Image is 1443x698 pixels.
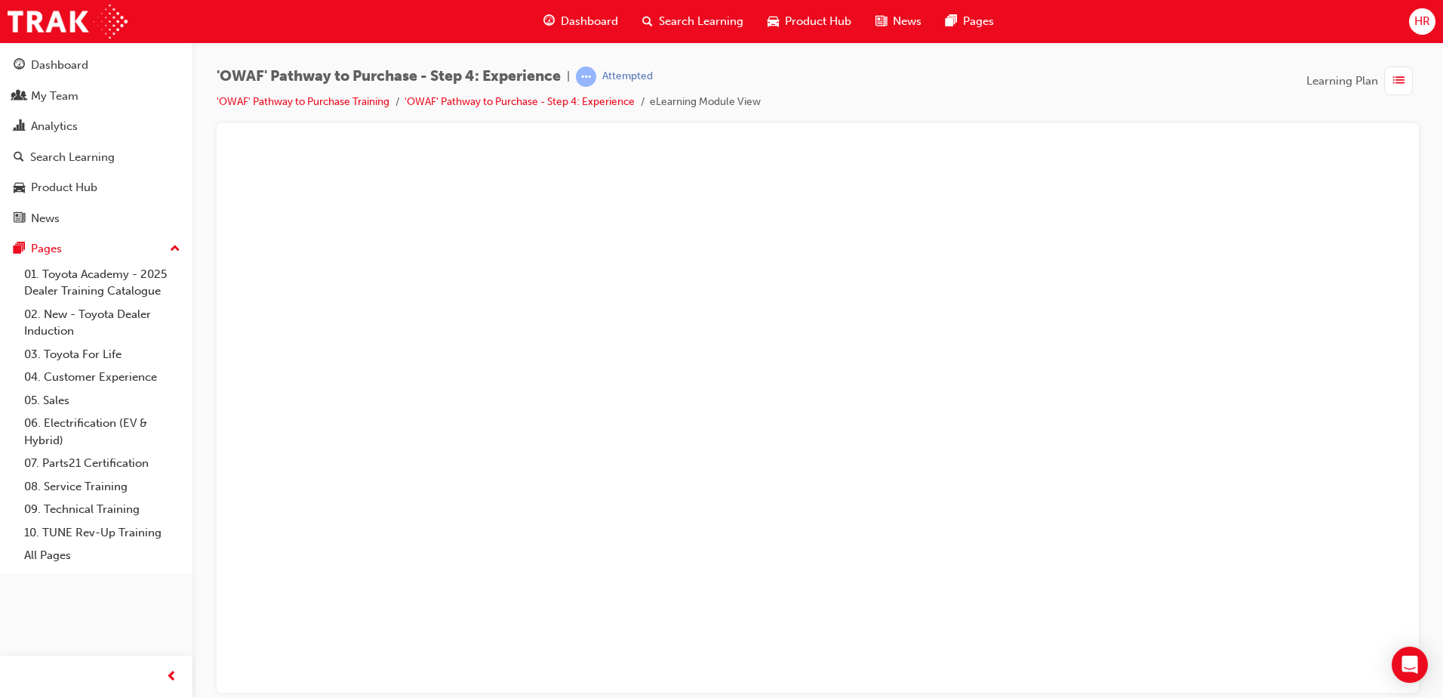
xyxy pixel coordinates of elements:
[630,6,755,37] a: search-iconSearch Learning
[405,95,635,108] a: 'OWAF' Pathway to Purchase - Step 4: Experience
[576,66,596,87] span: learningRecordVerb_ATTEMPT-icon
[642,12,653,31] span: search-icon
[31,88,78,105] div: My Team
[6,174,186,202] a: Product Hub
[785,13,851,30] span: Product Hub
[946,12,957,31] span: pages-icon
[18,412,186,452] a: 06. Electrification (EV & Hybrid)
[6,113,186,141] a: Analytics
[602,69,653,84] div: Attempted
[18,263,186,303] a: 01. Toyota Academy - 2025 Dealer Training Catalogue
[31,240,62,258] div: Pages
[567,68,570,85] span: |
[30,149,115,166] div: Search Learning
[18,343,186,366] a: 03. Toyota For Life
[18,544,186,567] a: All Pages
[31,210,60,227] div: News
[650,94,761,111] li: eLearning Module View
[31,57,88,74] div: Dashboard
[18,389,186,412] a: 05. Sales
[14,181,25,195] span: car-icon
[18,521,186,545] a: 10. TUNE Rev-Up Training
[14,59,25,73] span: guage-icon
[1393,72,1405,91] span: list-icon
[863,6,934,37] a: news-iconNews
[6,235,186,263] button: Pages
[531,6,630,37] a: guage-iconDashboard
[6,51,186,79] a: Dashboard
[963,13,994,30] span: Pages
[1392,647,1428,683] div: Open Intercom Messenger
[543,12,555,31] span: guage-icon
[1414,13,1430,30] span: HR
[217,68,561,85] span: 'OWAF' Pathway to Purchase - Step 4: Experience
[14,212,25,226] span: news-icon
[18,366,186,389] a: 04. Customer Experience
[31,179,97,196] div: Product Hub
[166,668,177,687] span: prev-icon
[6,82,186,110] a: My Team
[561,13,618,30] span: Dashboard
[659,13,743,30] span: Search Learning
[18,498,186,521] a: 09. Technical Training
[755,6,863,37] a: car-iconProduct Hub
[31,118,78,135] div: Analytics
[6,144,186,171] a: Search Learning
[18,452,186,475] a: 07. Parts21 Certification
[217,95,389,108] a: 'OWAF' Pathway to Purchase Training
[893,13,921,30] span: News
[768,12,779,31] span: car-icon
[14,151,24,165] span: search-icon
[18,475,186,499] a: 08. Service Training
[8,5,128,39] img: Trak
[14,242,25,256] span: pages-icon
[934,6,1006,37] a: pages-iconPages
[18,303,186,343] a: 02. New - Toyota Dealer Induction
[1306,66,1419,95] button: Learning Plan
[6,48,186,235] button: DashboardMy TeamAnalyticsSearch LearningProduct HubNews
[1409,8,1435,35] button: HR
[170,239,180,259] span: up-icon
[6,205,186,233] a: News
[14,90,25,103] span: people-icon
[14,120,25,134] span: chart-icon
[1306,73,1378,90] span: Learning Plan
[875,12,887,31] span: news-icon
